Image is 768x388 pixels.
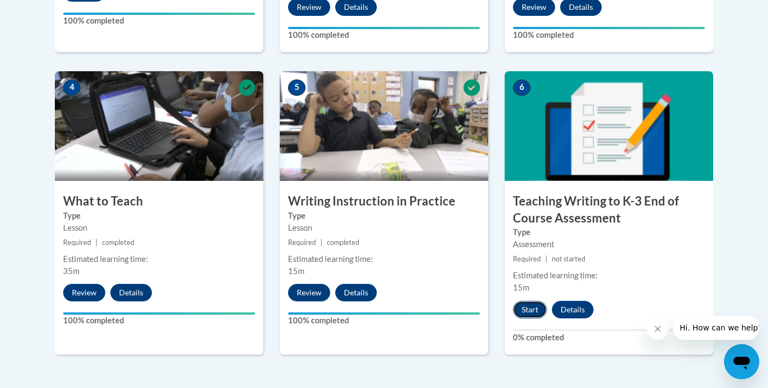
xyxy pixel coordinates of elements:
[288,29,480,41] label: 100% completed
[335,284,377,301] button: Details
[513,27,705,29] div: Your progress
[63,238,91,247] span: Required
[513,29,705,41] label: 100% completed
[545,255,547,263] span: |
[288,210,480,222] label: Type
[55,193,263,210] h3: What to Teach
[288,238,316,247] span: Required
[288,266,304,276] span: 15m
[288,315,480,327] label: 100% completed
[288,222,480,234] div: Lesson
[513,226,705,238] label: Type
[288,79,306,96] span: 5
[513,79,530,96] span: 6
[63,312,255,315] div: Your progress
[724,344,759,379] iframe: Button to launch messaging window
[63,13,255,15] div: Your progress
[552,255,585,263] span: not started
[505,193,713,227] h3: Teaching Writing to K-3 End of Course Assessment
[280,71,488,181] img: Course Image
[110,284,152,301] button: Details
[513,255,541,263] span: Required
[288,27,480,29] div: Your progress
[63,266,80,276] span: 35m
[552,301,594,318] button: Details
[55,71,263,181] img: Course Image
[63,222,255,234] div: Lesson
[320,238,323,247] span: |
[288,312,480,315] div: Your progress
[513,238,705,250] div: Assessment
[63,210,255,222] label: Type
[288,253,480,265] div: Estimated learning time:
[102,238,134,247] span: completed
[513,270,705,282] div: Estimated learning time:
[513,283,529,292] span: 15m
[513,301,547,318] button: Start
[288,284,330,301] button: Review
[327,238,359,247] span: completed
[63,79,81,96] span: 4
[673,316,759,340] iframe: Message from company
[280,193,488,210] h3: Writing Instruction in Practice
[63,284,105,301] button: Review
[63,253,255,265] div: Estimated learning time:
[63,315,255,327] label: 100% completed
[505,71,713,181] img: Course Image
[647,318,669,340] iframe: Close message
[513,332,705,344] label: 0% completed
[63,15,255,27] label: 100% completed
[7,8,89,16] span: Hi. How can we help?
[95,238,98,247] span: |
